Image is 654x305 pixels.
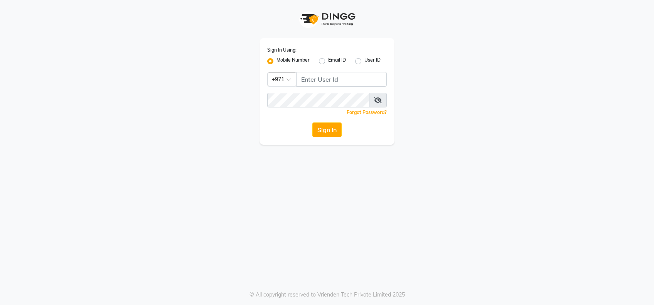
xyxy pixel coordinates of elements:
input: Username [296,72,387,87]
img: logo1.svg [296,8,358,30]
input: Username [267,93,369,107]
a: Forgot Password? [347,109,387,115]
label: Sign In Using: [267,47,297,54]
button: Sign In [312,122,342,137]
label: Email ID [328,57,346,66]
label: Mobile Number [276,57,310,66]
label: User ID [364,57,381,66]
